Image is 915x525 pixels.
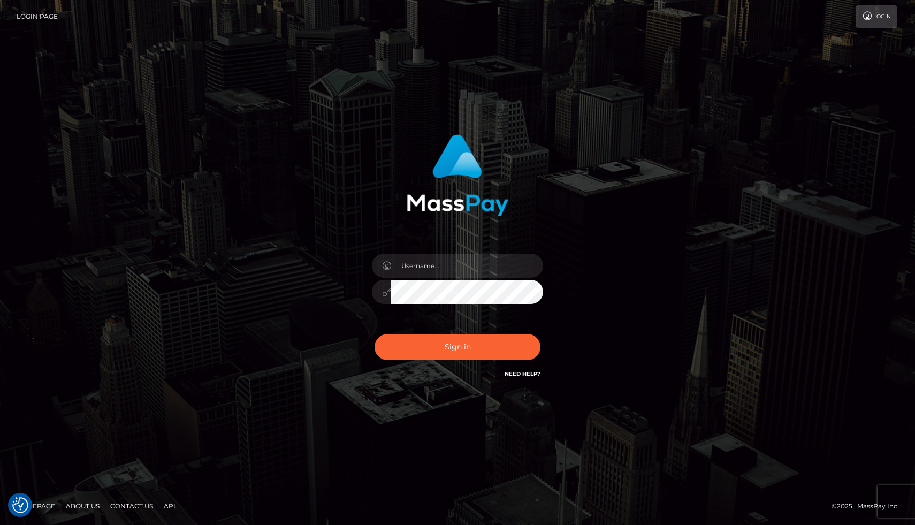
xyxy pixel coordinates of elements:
[375,334,540,360] button: Sign in
[505,370,540,377] a: Need Help?
[17,5,58,28] a: Login Page
[106,498,157,514] a: Contact Us
[407,134,508,216] img: MassPay Login
[62,498,104,514] a: About Us
[391,254,543,278] input: Username...
[12,498,59,514] a: Homepage
[832,500,907,512] div: © 2025 , MassPay Inc.
[12,497,28,513] button: Consent Preferences
[856,5,897,28] a: Login
[159,498,180,514] a: API
[12,497,28,513] img: Revisit consent button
